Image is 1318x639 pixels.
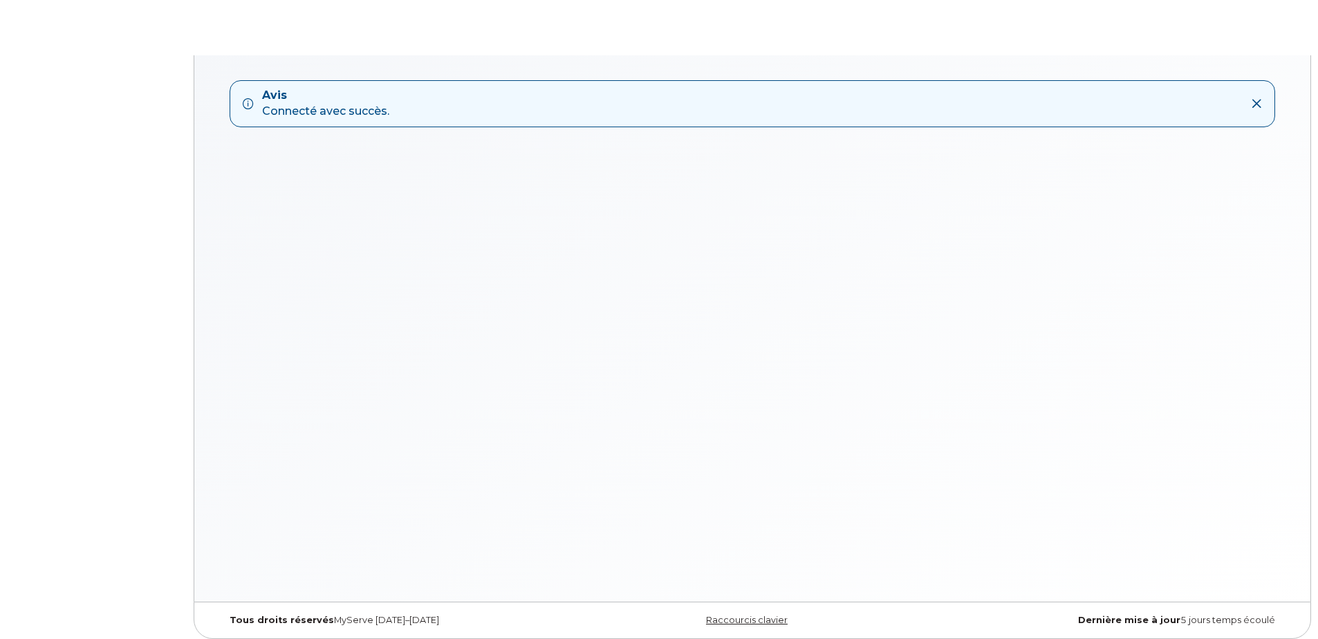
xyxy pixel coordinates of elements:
strong: Dernière mise à jour [1078,615,1180,625]
div: Connecté avec succès. [262,88,389,120]
strong: Tous droits réservés [230,615,334,625]
a: Raccourcis clavier [706,615,788,625]
div: 5 jours temps écoulé [930,615,1285,626]
div: MyServe [DATE]–[DATE] [219,615,575,626]
strong: Avis [262,88,389,104]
